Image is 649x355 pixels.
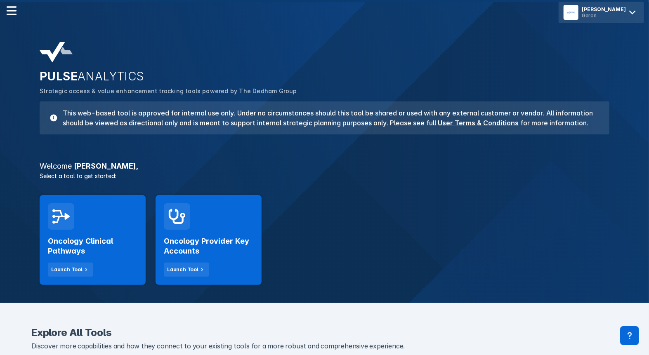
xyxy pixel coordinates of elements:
[40,42,73,63] img: pulse-analytics-logo
[31,328,618,338] h2: Explore All Tools
[78,69,144,83] span: ANALYTICS
[40,162,72,170] span: Welcome
[156,195,262,285] a: Oncology Provider Key AccountsLaunch Tool
[438,119,519,127] a: User Terms & Conditions
[35,172,614,180] p: Select a tool to get started:
[7,6,17,16] img: menu--horizontal.svg
[164,236,253,256] h2: Oncology Provider Key Accounts
[40,195,146,285] a: Oncology Clinical PathwaysLaunch Tool
[582,12,626,19] div: Geron
[48,236,137,256] h2: Oncology Clinical Pathways
[31,341,618,352] p: Discover more capabilities and how they connect to your existing tools for a more robust and comp...
[58,108,599,128] h3: This web-based tool is approved for internal use only. Under no circumstances should this tool be...
[167,266,198,273] div: Launch Tool
[48,263,93,277] button: Launch Tool
[51,266,83,273] div: Launch Tool
[164,263,209,277] button: Launch Tool
[582,6,626,12] div: [PERSON_NAME]
[35,162,614,170] h3: [PERSON_NAME] ,
[40,87,609,96] p: Strategic access & value enhancement tracking tools powered by The Dedham Group
[620,326,639,345] div: Contact Support
[565,7,577,18] img: menu button
[40,69,609,83] h2: PULSE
